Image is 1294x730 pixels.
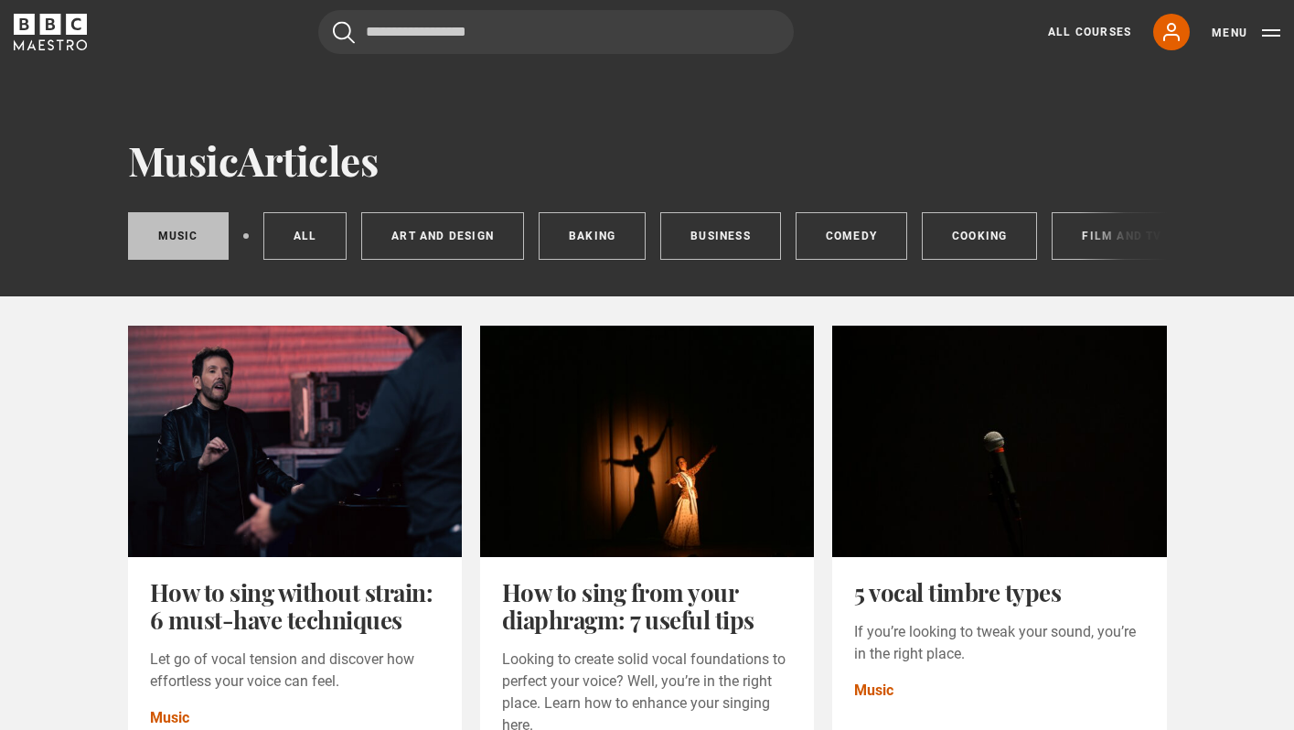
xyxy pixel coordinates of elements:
h1: Articles [128,137,1167,183]
span: Music [128,133,239,187]
svg: BBC Maestro [14,14,87,50]
a: How to sing without strain: 6 must-have techniques [150,576,433,636]
button: Toggle navigation [1212,24,1280,42]
a: Art and Design [361,212,524,260]
a: Comedy [796,212,907,260]
a: Music [128,212,229,260]
a: All Courses [1048,24,1131,40]
a: Music [150,707,189,729]
a: Business [660,212,781,260]
a: Music [854,680,893,702]
a: 5 vocal timbre types [854,576,1061,608]
a: All [263,212,348,260]
a: Cooking [922,212,1037,260]
a: Baking [539,212,646,260]
a: How to sing from your diaphragm: 7 useful tips [502,576,754,636]
button: Submit the search query [333,21,355,44]
input: Search [318,10,794,54]
a: Film and TV [1052,212,1192,260]
nav: Categories [128,212,1167,267]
